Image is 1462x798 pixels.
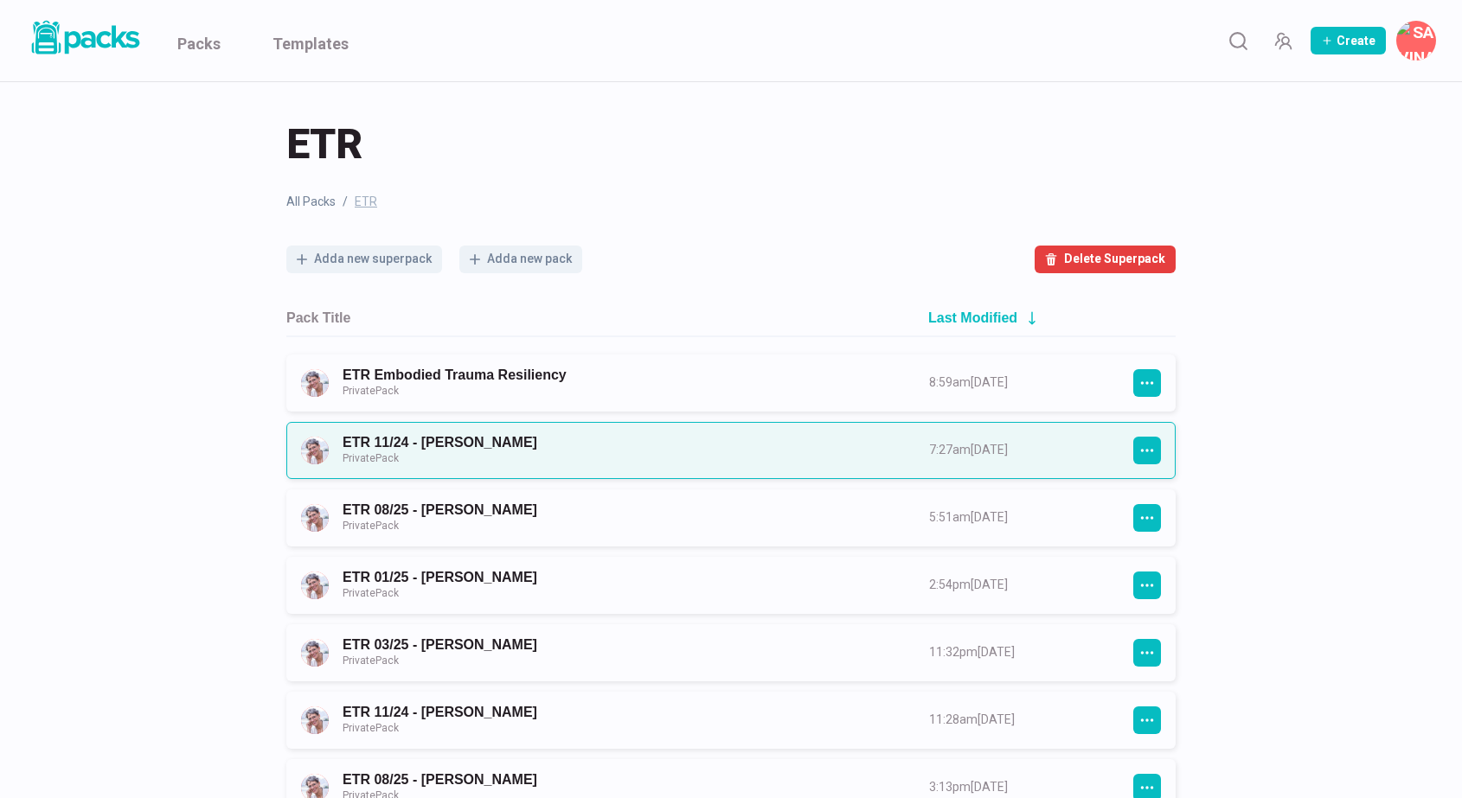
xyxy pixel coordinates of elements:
[1035,246,1176,273] button: Delete Superpack
[286,193,1176,211] nav: breadcrumb
[286,117,362,172] span: ETR
[286,310,350,326] h2: Pack Title
[26,17,143,58] img: Packs logo
[286,193,336,211] a: All Packs
[355,193,377,211] span: ETR
[26,17,143,64] a: Packs logo
[1266,23,1300,58] button: Manage Team Invites
[343,193,348,211] span: /
[459,246,582,273] button: Adda new pack
[1311,27,1386,54] button: Create Pack
[286,246,442,273] button: Adda new superpack
[1396,21,1436,61] button: Savina Tilmann
[1221,23,1255,58] button: Search
[928,310,1017,326] h2: Last Modified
